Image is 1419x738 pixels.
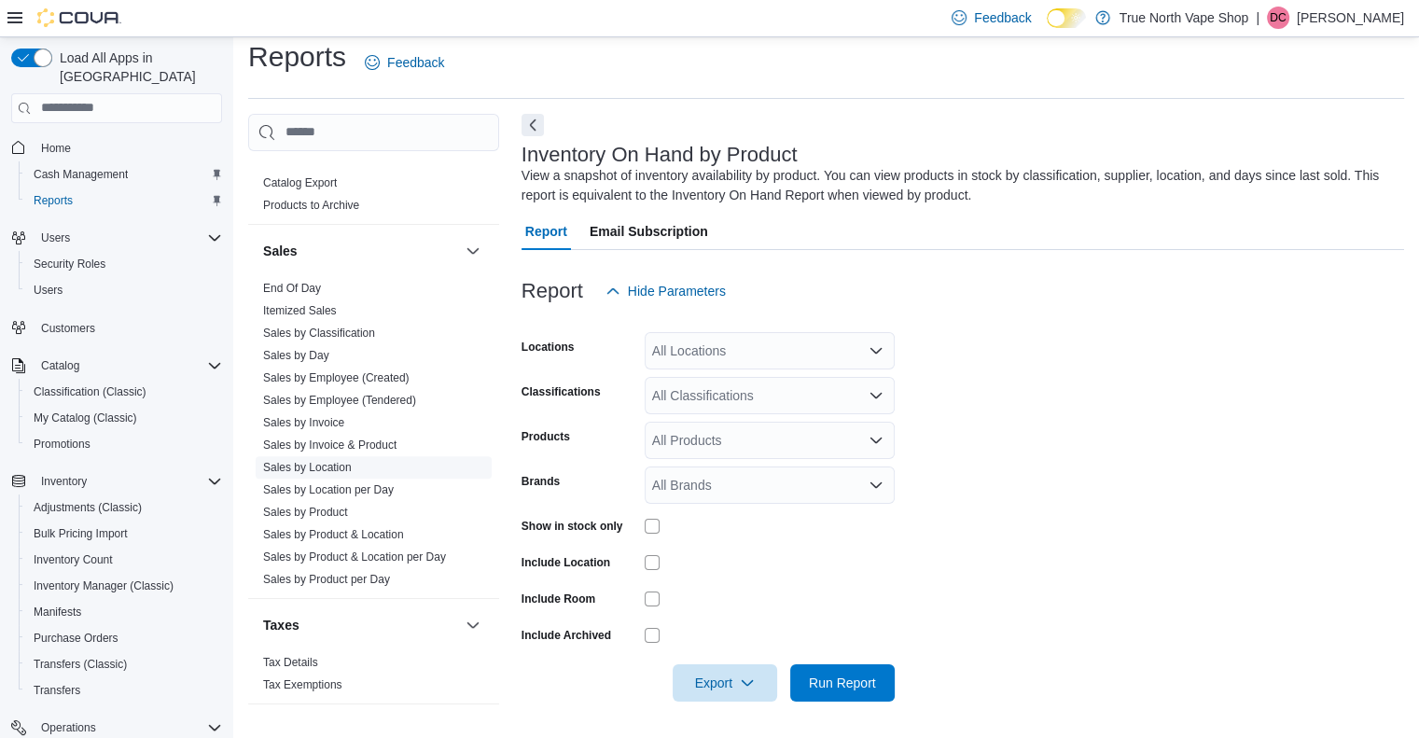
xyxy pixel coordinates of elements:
button: Taxes [263,616,458,634]
a: Manifests [26,601,89,623]
span: Inventory Manager (Classic) [34,578,174,593]
p: | [1256,7,1259,29]
span: Promotions [34,437,90,452]
button: Inventory Manager (Classic) [19,573,230,599]
button: Run Report [790,664,895,702]
a: Inventory Count [26,549,120,571]
span: Operations [41,720,96,735]
span: Purchase Orders [34,631,118,646]
button: Users [19,277,230,303]
span: Transfers [26,679,222,702]
span: My Catalog (Classic) [34,411,137,425]
span: Users [34,283,63,298]
span: DC [1270,7,1286,29]
p: True North Vape Shop [1120,7,1249,29]
span: Adjustments (Classic) [26,496,222,519]
label: Brands [522,474,560,489]
button: Catalog [34,355,87,377]
h3: Sales [263,242,298,260]
span: Report [525,213,567,250]
span: Sales by Day [263,348,329,363]
a: Products to Archive [263,199,359,212]
p: [PERSON_NAME] [1297,7,1404,29]
button: Inventory Count [19,547,230,573]
a: End Of Day [263,282,321,295]
span: Export [684,664,766,702]
span: Transfers (Classic) [26,653,222,675]
h3: Report [522,280,583,302]
span: Promotions [26,433,222,455]
h3: Taxes [263,616,299,634]
button: Inventory [4,468,230,494]
a: Tax Details [263,656,318,669]
span: Adjustments (Classic) [34,500,142,515]
span: Security Roles [26,253,222,275]
span: Reports [34,193,73,208]
button: Open list of options [869,343,883,358]
button: Security Roles [19,251,230,277]
button: Open list of options [869,433,883,448]
a: Sales by Location [263,461,352,474]
button: Transfers (Classic) [19,651,230,677]
span: Products to Archive [263,198,359,213]
button: Home [4,134,230,161]
span: Tax Exemptions [263,677,342,692]
span: Sales by Invoice [263,415,344,430]
a: Cash Management [26,163,135,186]
span: Run Report [809,674,876,692]
button: Classification (Classic) [19,379,230,405]
a: Promotions [26,433,98,455]
a: Sales by Product & Location per Day [263,550,446,564]
span: Email Subscription [590,213,708,250]
span: Bulk Pricing Import [26,522,222,545]
a: Sales by Product [263,506,348,519]
span: Sales by Location per Day [263,482,394,497]
span: Inventory Count [26,549,222,571]
button: Manifests [19,599,230,625]
span: Classification (Classic) [26,381,222,403]
button: Inventory [34,470,94,493]
span: Feedback [387,53,444,72]
button: Sales [263,242,458,260]
span: Users [26,279,222,301]
a: Sales by Employee (Created) [263,371,410,384]
a: Customers [34,317,103,340]
span: Classification (Classic) [34,384,146,399]
a: Catalog Export [263,176,337,189]
span: Inventory [41,474,87,489]
button: Next [522,114,544,136]
button: Reports [19,188,230,214]
span: Sales by Location [263,460,352,475]
span: My Catalog (Classic) [26,407,222,429]
span: Users [34,227,222,249]
div: Taxes [248,651,499,703]
a: Sales by Location per Day [263,483,394,496]
button: Catalog [4,353,230,379]
a: Sales by Invoice [263,416,344,429]
a: Sales by Employee (Tendered) [263,394,416,407]
div: Sales [248,277,499,598]
img: Cova [37,8,121,27]
button: Cash Management [19,161,230,188]
label: Include Archived [522,628,611,643]
a: Classification (Classic) [26,381,154,403]
span: Tax Details [263,655,318,670]
span: Cash Management [34,167,128,182]
label: Show in stock only [522,519,623,534]
a: Sales by Invoice & Product [263,439,396,452]
a: Sales by Classification [263,327,375,340]
a: Users [26,279,70,301]
span: Customers [41,321,95,336]
label: Classifications [522,384,601,399]
a: Sales by Product per Day [263,573,390,586]
button: Sales [462,240,484,262]
a: Sales by Product & Location [263,528,404,541]
span: Sales by Employee (Created) [263,370,410,385]
span: Inventory Count [34,552,113,567]
button: Purchase Orders [19,625,230,651]
span: Customers [34,316,222,340]
span: Inventory Manager (Classic) [26,575,222,597]
span: Sales by Invoice & Product [263,438,396,453]
a: Itemized Sales [263,304,337,317]
span: Inventory [34,470,222,493]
